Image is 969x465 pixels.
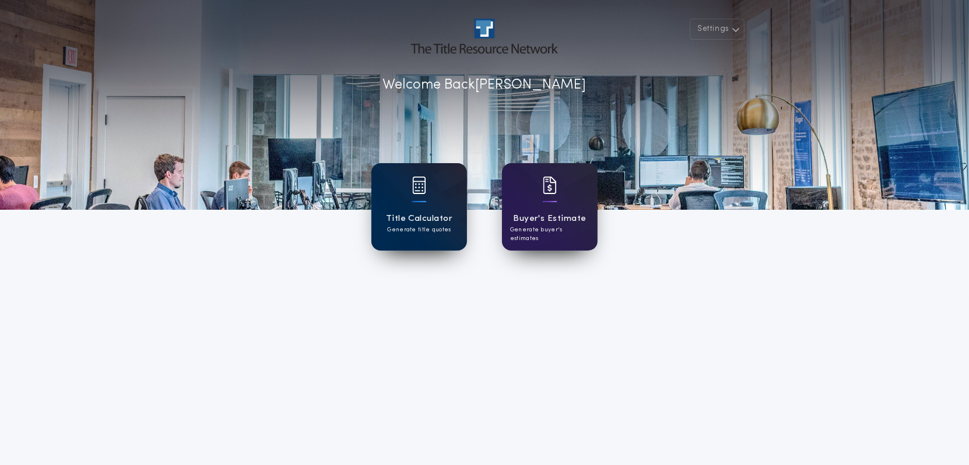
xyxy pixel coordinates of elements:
[513,212,586,226] h1: Buyer's Estimate
[387,226,451,234] p: Generate title quotes
[411,19,558,54] img: account-logo
[383,75,587,96] p: Welcome Back [PERSON_NAME]
[690,19,745,40] button: Settings
[510,226,589,243] p: Generate buyer's estimates
[543,177,557,194] img: card icon
[386,212,452,226] h1: Title Calculator
[502,163,598,251] a: card iconBuyer's EstimateGenerate buyer's estimates
[412,177,426,194] img: card icon
[371,163,467,251] a: card iconTitle CalculatorGenerate title quotes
